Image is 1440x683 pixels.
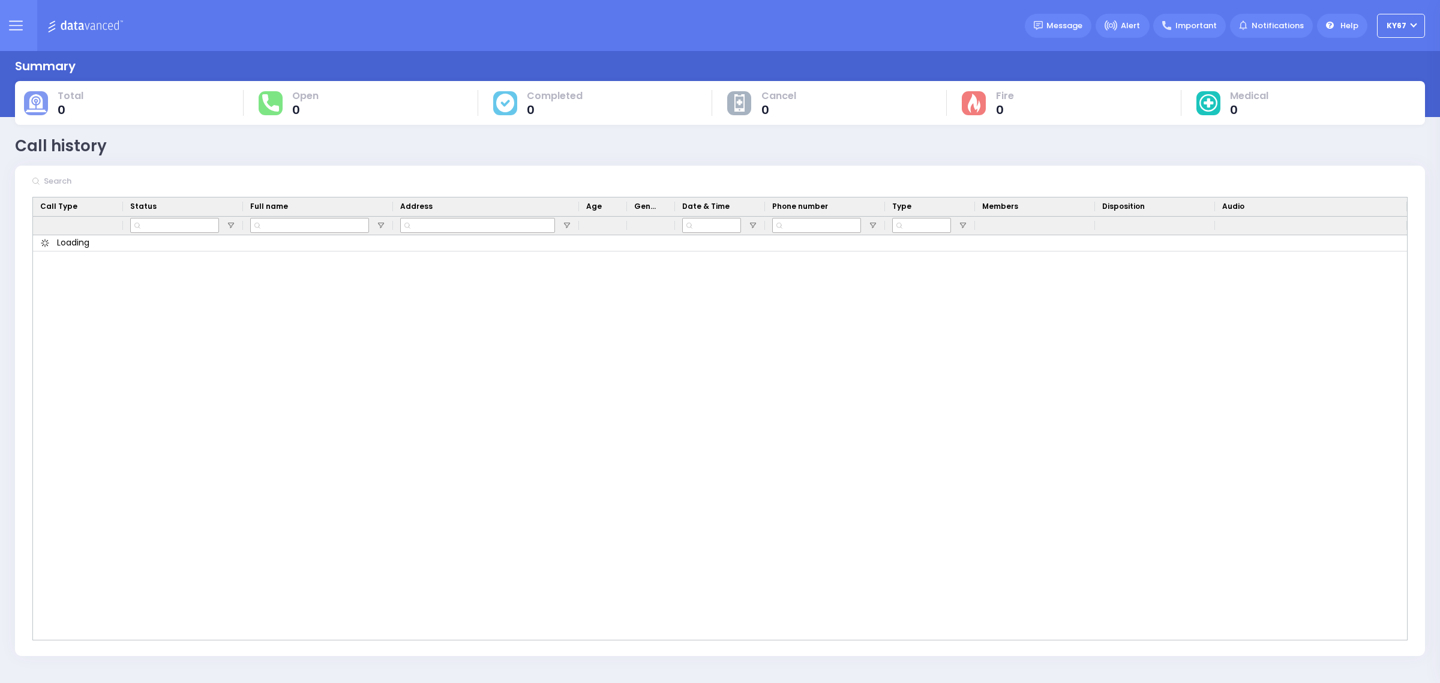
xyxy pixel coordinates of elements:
[527,104,583,116] span: 0
[1222,201,1244,212] span: Audio
[1046,20,1082,32] span: Message
[292,104,319,116] span: 0
[527,90,583,102] span: Completed
[958,221,968,230] button: Open Filter Menu
[868,221,878,230] button: Open Filter Menu
[250,218,369,233] input: Full name Filter Input
[1121,20,1140,32] span: Alert
[1377,14,1425,38] button: KY67
[996,104,1014,116] span: 0
[761,104,796,116] span: 0
[1230,104,1268,116] span: 0
[1175,20,1217,32] span: Important
[292,90,319,102] span: Open
[982,201,1018,212] span: Members
[892,218,951,233] input: Type Filter Input
[376,221,386,230] button: Open Filter Menu
[1340,20,1358,32] span: Help
[58,90,83,102] span: Total
[40,170,220,193] input: Search
[1034,21,1043,30] img: message.svg
[682,201,730,212] span: Date & Time
[250,201,288,212] span: Full name
[562,221,572,230] button: Open Filter Menu
[772,218,861,233] input: Phone number Filter Input
[1199,94,1217,112] img: medical-cause.svg
[968,94,980,113] img: fire-cause.svg
[682,218,741,233] input: Date & Time Filter Input
[1252,20,1304,32] span: Notifications
[130,201,157,212] span: Status
[772,201,828,212] span: Phone number
[496,94,514,112] img: cause-cover.svg
[586,201,602,212] span: Age
[26,94,46,112] img: total-cause.svg
[57,236,89,249] span: Loading
[996,90,1014,102] span: Fire
[634,201,658,212] span: Gender
[47,18,127,33] img: Logo
[892,201,911,212] span: Type
[734,94,745,112] img: other-cause.svg
[1387,20,1406,31] span: KY67
[15,134,107,158] div: Call history
[748,221,758,230] button: Open Filter Menu
[1230,90,1268,102] span: Medical
[1102,201,1145,212] span: Disposition
[400,218,555,233] input: Address Filter Input
[130,218,219,233] input: Status Filter Input
[761,90,796,102] span: Cancel
[226,221,236,230] button: Open Filter Menu
[400,201,433,212] span: Address
[262,94,279,111] img: total-response.svg
[58,104,83,116] span: 0
[15,57,76,75] div: Summary
[40,201,77,212] span: Call Type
